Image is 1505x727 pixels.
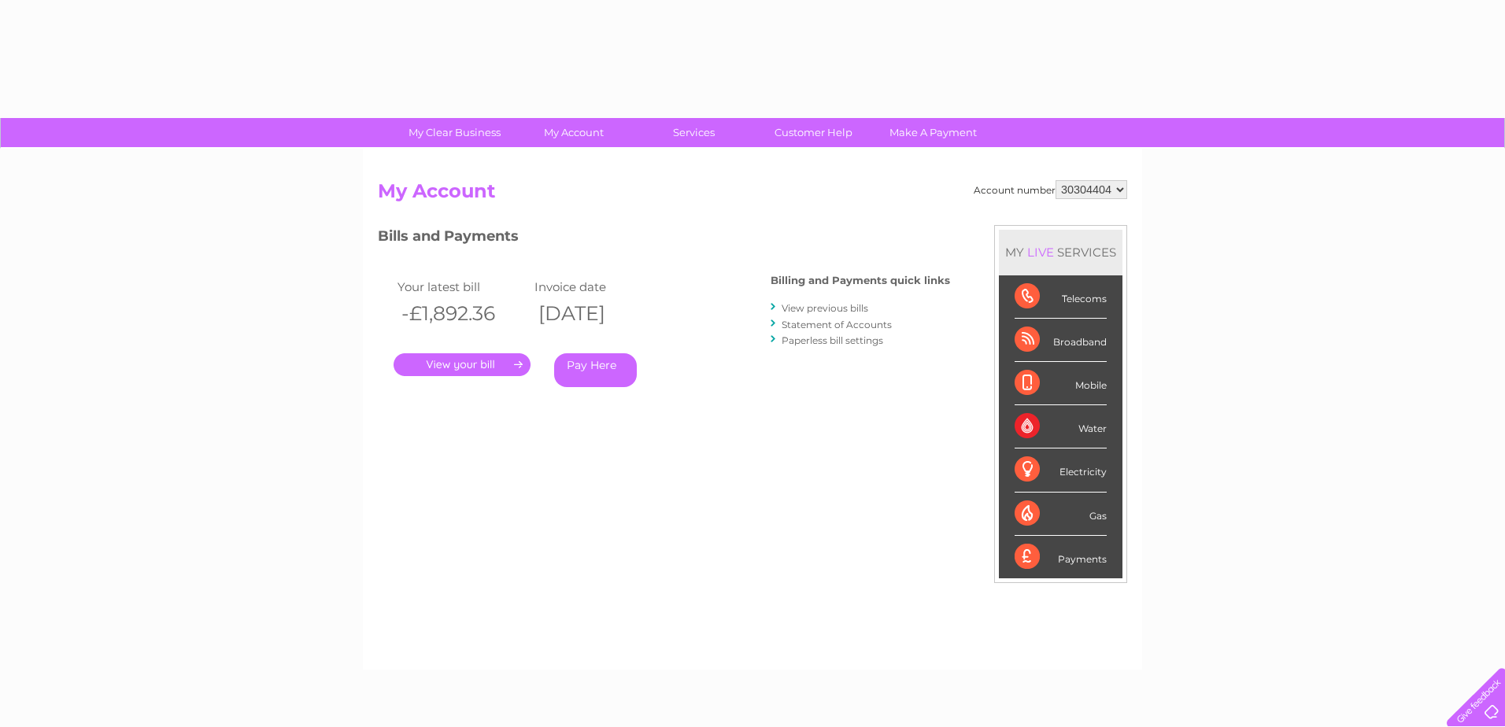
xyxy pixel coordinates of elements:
[509,118,639,147] a: My Account
[531,297,667,330] th: [DATE]
[782,334,883,346] a: Paperless bill settings
[974,180,1127,199] div: Account number
[390,118,520,147] a: My Clear Business
[1015,319,1107,362] div: Broadband
[1015,536,1107,578] div: Payments
[1015,405,1107,448] div: Water
[1024,245,1057,260] div: LIVE
[378,225,950,253] h3: Bills and Payments
[782,302,868,314] a: View previous bills
[771,275,950,286] h4: Billing and Payments quick links
[749,118,878,147] a: Customer Help
[531,276,667,297] td: Invoice date
[1015,448,1107,492] div: Electricity
[554,353,637,387] a: Pay Here
[1015,362,1107,405] div: Mobile
[394,353,531,376] a: .
[782,319,892,330] a: Statement of Accounts
[999,230,1122,275] div: MY SERVICES
[868,118,998,147] a: Make A Payment
[1015,275,1107,319] div: Telecoms
[1015,493,1107,536] div: Gas
[629,118,759,147] a: Services
[394,297,531,330] th: -£1,892.36
[394,276,531,297] td: Your latest bill
[378,180,1127,210] h2: My Account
